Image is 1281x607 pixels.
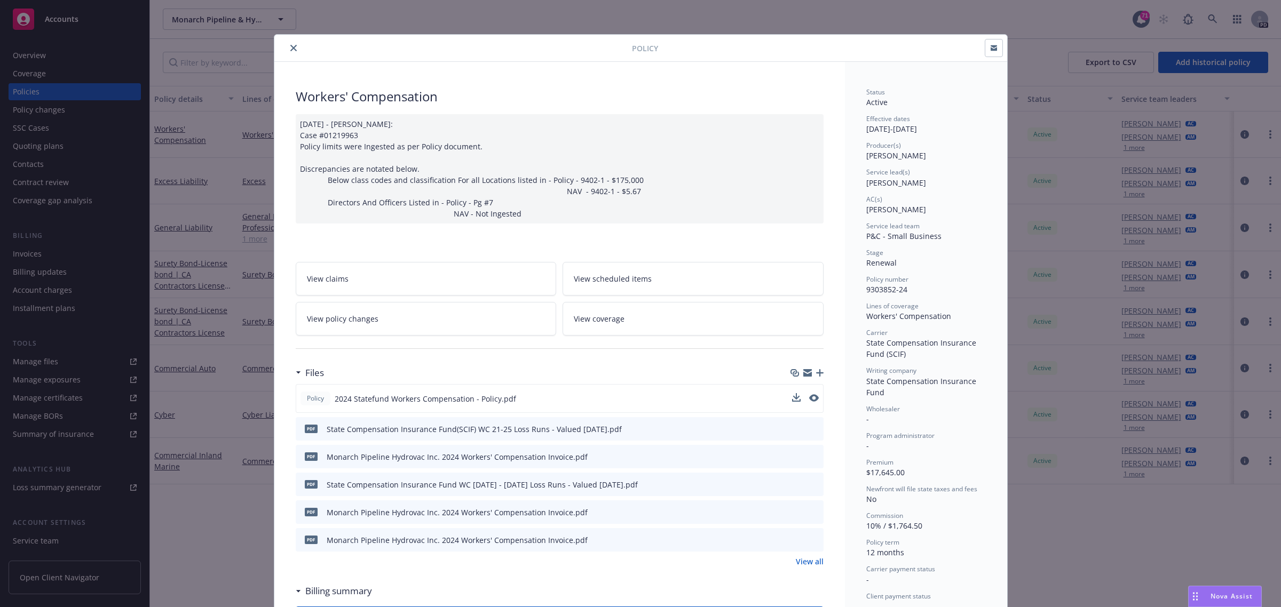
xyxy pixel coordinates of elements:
span: Wholesaler [866,404,900,413]
span: Service lead(s) [866,167,910,177]
span: View coverage [574,313,624,324]
a: View coverage [563,302,824,336]
span: Writing company [866,366,916,375]
span: Status [866,87,885,97]
span: View scheduled items [574,273,652,284]
span: [PERSON_NAME] [866,204,926,214]
h3: Files [305,366,324,380]
span: Renewal [866,258,897,268]
span: Policy [305,394,326,403]
span: Workers' Compensation [866,311,951,321]
button: download file [792,393,801,402]
div: [DATE] - [PERSON_NAME]: Case #01219963 Policy limits were Ingested as per Policy document. Discre... [296,114,824,223]
div: State Compensation Insurance Fund WC [DATE] - [DATE] Loss Runs - Valued [DATE].pdf [327,479,638,490]
span: Program administrator [866,431,935,440]
span: Newfront will file state taxes and fees [866,484,977,493]
button: download file [793,479,801,490]
button: preview file [810,424,819,435]
span: P&C - Small Business [866,231,942,241]
span: - [866,414,869,424]
span: pdf [305,480,318,488]
div: Files [296,366,324,380]
span: Producer(s) [866,141,901,150]
div: Monarch Pipeline Hydrovac Inc. 2024 Workers' Compensation Invoice.pdf [327,534,588,546]
span: 10% / $1,764.50 [866,521,922,531]
div: Monarch Pipeline Hydrovac Inc. 2024 Workers' Compensation Invoice.pdf [327,507,588,518]
span: Effective dates [866,114,910,123]
span: Carrier payment status [866,564,935,573]
div: Workers' Compensation [296,87,824,106]
span: [PERSON_NAME] [866,150,926,161]
span: Client payment status [866,592,931,601]
span: Lines of coverage [866,301,919,310]
span: Policy [632,43,658,54]
button: preview file [810,451,819,462]
a: View all [796,556,824,567]
span: Commission [866,511,903,520]
button: download file [792,393,801,404]
span: $17,645.00 [866,467,905,477]
span: - [866,574,869,585]
span: Premium [866,458,893,467]
button: download file [793,507,801,518]
button: preview file [809,393,819,404]
span: pdf [305,508,318,516]
button: preview file [810,507,819,518]
span: 9303852-24 [866,284,907,294]
span: pdf [305,425,318,433]
a: View claims [296,262,557,295]
span: State Compensation Insurance Fund [866,376,978,397]
span: View claims [307,273,349,284]
span: pdf [305,452,318,460]
div: State Compensation Insurance Fund(SCIF) WC 21-25 Loss Runs - Valued [DATE].pdf [327,424,622,435]
span: Nova Assist [1211,592,1253,601]
span: Service lead team [866,221,920,230]
span: No [866,494,876,504]
span: 12 months [866,547,904,557]
span: Policy number [866,275,908,284]
span: pdf [305,536,318,544]
span: State Compensation Insurance Fund (SCIF) [866,338,978,359]
span: - [866,441,869,451]
button: download file [793,451,801,462]
span: AC(s) [866,195,882,204]
button: preview file [810,534,819,546]
button: Nova Assist [1188,586,1262,607]
div: Billing summary [296,584,372,598]
span: Carrier [866,328,888,337]
span: 2024 Statefund Workers Compensation - Policy.pdf [335,393,516,404]
span: Active [866,97,888,107]
span: Policy term [866,538,899,547]
button: close [287,42,300,54]
button: download file [793,534,801,546]
button: preview file [809,394,819,402]
span: [PERSON_NAME] [866,178,926,188]
button: preview file [810,479,819,490]
div: Drag to move [1189,586,1202,606]
a: View scheduled items [563,262,824,295]
button: download file [793,424,801,435]
h3: Billing summary [305,584,372,598]
div: Monarch Pipeline Hydrovac Inc. 2024 Workers' Compensation Invoice.pdf [327,451,588,462]
div: [DATE] - [DATE] [866,114,986,134]
span: View policy changes [307,313,378,324]
span: Stage [866,248,883,257]
a: View policy changes [296,302,557,336]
